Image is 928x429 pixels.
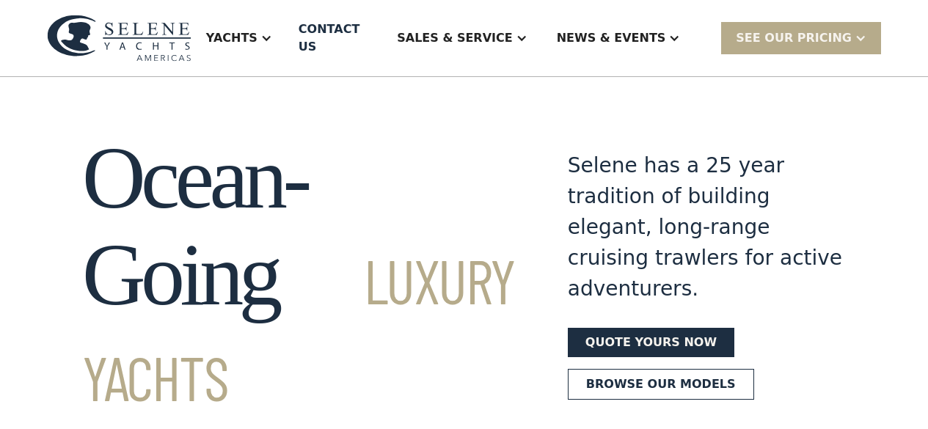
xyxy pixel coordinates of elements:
a: Quote yours now [568,328,734,357]
h1: Ocean-Going [82,130,515,420]
span: Luxury Yachts [82,243,515,414]
div: Sales & Service [397,29,512,47]
div: SEE Our Pricing [736,29,852,47]
div: News & EVENTS [557,29,666,47]
div: SEE Our Pricing [721,22,881,54]
div: Yachts [191,9,287,67]
a: Browse our models [568,369,754,400]
div: Selene has a 25 year tradition of building elegant, long-range cruising trawlers for active adven... [568,150,846,304]
div: News & EVENTS [542,9,695,67]
div: Contact US [299,21,370,56]
img: logo [47,15,191,62]
div: Sales & Service [382,9,541,67]
div: Yachts [206,29,257,47]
